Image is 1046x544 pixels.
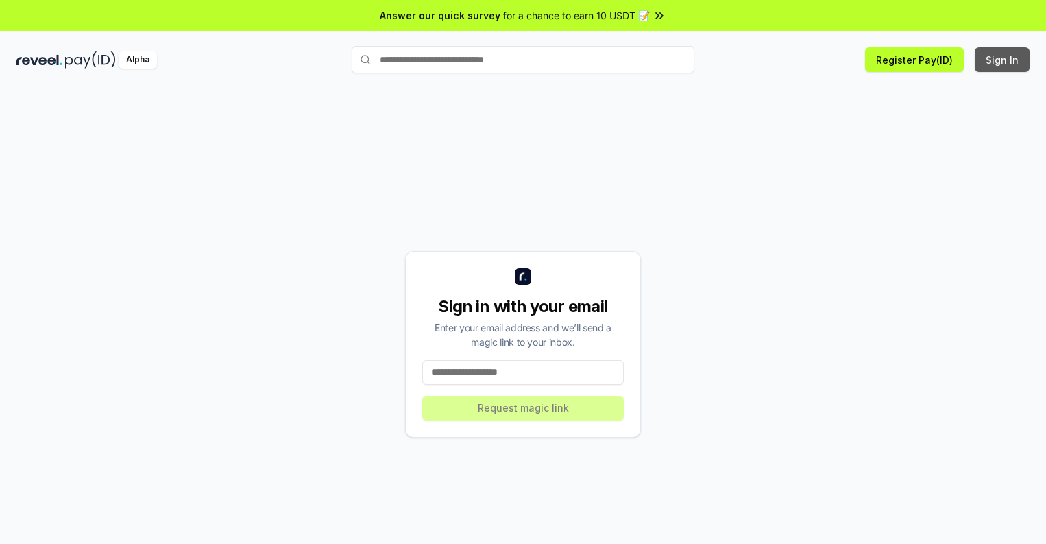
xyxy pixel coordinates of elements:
[65,51,116,69] img: pay_id
[865,47,964,72] button: Register Pay(ID)
[16,51,62,69] img: reveel_dark
[380,8,500,23] span: Answer our quick survey
[975,47,1030,72] button: Sign In
[422,320,624,349] div: Enter your email address and we’ll send a magic link to your inbox.
[119,51,157,69] div: Alpha
[422,296,624,318] div: Sign in with your email
[503,8,650,23] span: for a chance to earn 10 USDT 📝
[515,268,531,285] img: logo_small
